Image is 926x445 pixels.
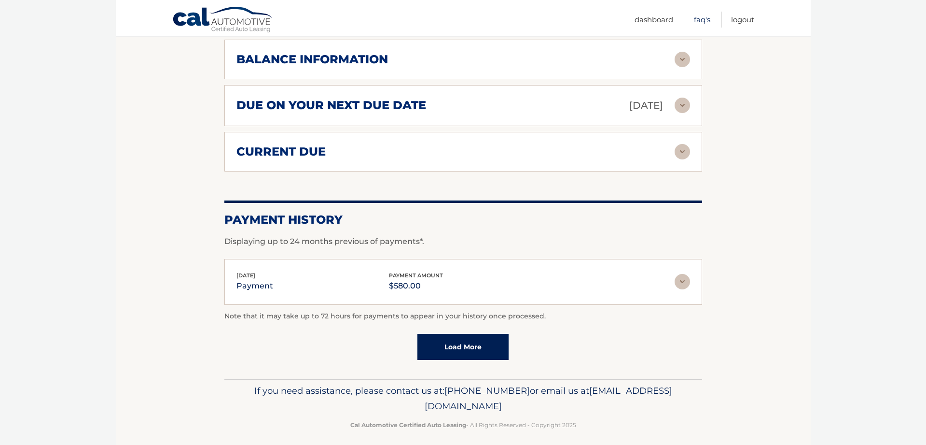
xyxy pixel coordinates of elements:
h2: Payment History [224,213,702,227]
span: payment amount [389,272,443,279]
a: FAQ's [694,12,710,28]
p: [DATE] [629,97,663,114]
a: Load More [417,334,509,360]
strong: Cal Automotive Certified Auto Leasing [350,421,466,429]
p: $580.00 [389,279,443,293]
span: [EMAIL_ADDRESS][DOMAIN_NAME] [425,385,672,412]
a: Dashboard [635,12,673,28]
p: payment [236,279,273,293]
h2: balance information [236,52,388,67]
img: accordion-rest.svg [675,144,690,159]
p: Note that it may take up to 72 hours for payments to appear in your history once processed. [224,311,702,322]
p: If you need assistance, please contact us at: or email us at [231,383,696,414]
span: [PHONE_NUMBER] [444,385,530,396]
p: Displaying up to 24 months previous of payments*. [224,236,702,247]
img: accordion-rest.svg [675,274,690,289]
span: [DATE] [236,272,255,279]
h2: due on your next due date [236,98,426,113]
a: Cal Automotive [172,6,274,34]
p: - All Rights Reserved - Copyright 2025 [231,420,696,430]
img: accordion-rest.svg [675,98,690,113]
h2: current due [236,144,326,159]
img: accordion-rest.svg [675,52,690,67]
a: Logout [731,12,754,28]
